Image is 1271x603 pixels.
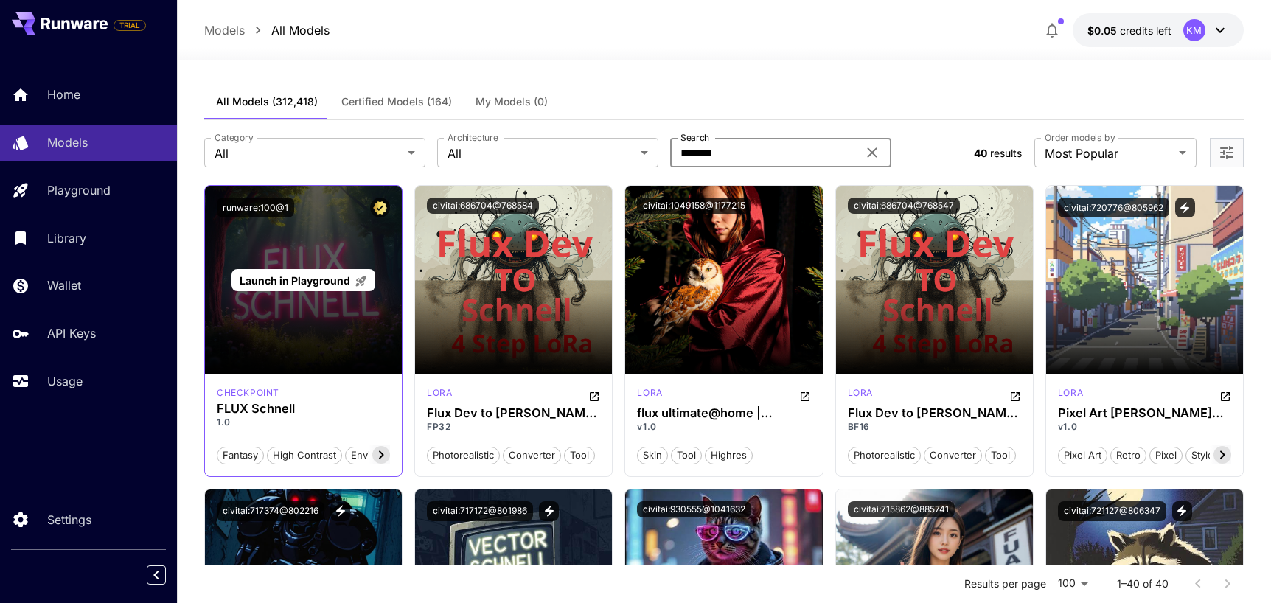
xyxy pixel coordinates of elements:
[1058,501,1166,521] button: civitai:721127@806347
[986,448,1015,463] span: tool
[799,386,811,404] button: Open in CivitAI
[990,147,1022,159] span: results
[114,20,145,31] span: TRIAL
[217,402,390,416] h3: FLUX Schnell
[204,21,330,39] nav: breadcrumb
[974,147,987,159] span: 40
[1150,448,1182,463] span: pixel
[924,448,981,463] span: converter
[637,386,662,404] div: FLUX.1 D
[1058,386,1083,404] div: FLUX.1 S
[1149,445,1183,464] button: pixel
[345,445,414,464] button: Environment
[217,386,279,400] div: FLUX.1 S
[1087,24,1120,37] span: $0.05
[1172,501,1192,521] button: View trigger words
[341,95,452,108] span: Certified Models (164)
[672,448,701,463] span: tool
[849,448,920,463] span: photorealistic
[848,198,960,214] button: civitai:686704@768547
[268,448,341,463] span: High Contrast
[564,445,595,464] button: tool
[47,372,83,390] p: Usage
[637,198,751,214] button: civitai:1049158@1177215
[638,448,667,463] span: skin
[1045,144,1173,162] span: Most Popular
[1058,406,1231,420] h3: Pixel Art [PERSON_NAME] Flux [PERSON_NAME]
[848,406,1021,420] div: Flux Dev to Schnell 4 step LoRA
[216,95,318,108] span: All Models (312,418)
[231,269,375,292] a: Launch in Playground
[427,501,533,521] button: civitai:717172@801986
[637,406,810,420] h3: flux ultimate@home | highresfix [PERSON_NAME] for flux dev/[PERSON_NAME]
[427,406,600,420] h3: Flux Dev to [PERSON_NAME] 4 step [PERSON_NAME]
[271,21,330,39] p: All Models
[217,448,263,463] span: Fantasy
[1073,13,1244,47] button: $0.05KM
[1111,448,1146,463] span: retro
[1218,144,1236,162] button: Open more filters
[706,448,752,463] span: highres
[47,324,96,342] p: API Keys
[158,562,177,588] div: Collapse sidebar
[428,448,499,463] span: photorealistic
[1110,445,1146,464] button: retro
[985,445,1016,464] button: tool
[47,229,86,247] p: Library
[1087,23,1171,38] div: $0.05
[217,386,279,400] p: checkpoint
[330,501,350,521] button: View trigger words
[924,445,982,464] button: converter
[637,386,662,400] p: lora
[114,16,146,34] span: Add your payment card to enable full platform functionality.
[267,445,342,464] button: High Contrast
[1058,420,1231,433] p: v1.0
[671,445,702,464] button: tool
[47,276,81,294] p: Wallet
[848,386,873,404] div: FLUX.1 D
[1219,386,1231,404] button: Open in CivitAI
[1052,573,1093,594] div: 100
[1185,445,1219,464] button: style
[565,448,594,463] span: tool
[370,198,390,217] button: Certified Model – Vetted for best performance and includes a commercial license.
[705,445,753,464] button: highres
[215,131,254,144] label: Category
[1058,445,1107,464] button: pixel art
[504,448,560,463] span: converter
[204,21,245,39] a: Models
[47,133,88,151] p: Models
[1117,576,1169,591] p: 1–40 of 40
[240,274,350,287] span: Launch in Playground
[217,198,294,217] button: runware:100@1
[215,144,402,162] span: All
[637,445,668,464] button: skin
[427,198,539,214] button: civitai:686704@768584
[427,386,452,400] p: lora
[848,386,873,400] p: lora
[47,181,111,199] p: Playground
[448,144,635,162] span: All
[427,386,452,404] div: FLUX.1 D
[588,386,600,404] button: Open in CivitAI
[427,420,600,433] p: FP32
[147,565,166,585] button: Collapse sidebar
[848,406,1021,420] h3: Flux Dev to [PERSON_NAME] 4 step [PERSON_NAME]
[1120,24,1171,37] span: credits left
[217,501,324,521] button: civitai:717374@802216
[476,95,548,108] span: My Models (0)
[47,511,91,529] p: Settings
[1045,131,1115,144] label: Order models by
[1175,198,1195,217] button: View trigger words
[848,420,1021,433] p: BF16
[427,445,500,464] button: photorealistic
[1058,386,1083,400] p: lora
[1059,448,1107,463] span: pixel art
[1009,386,1021,404] button: Open in CivitAI
[47,86,80,103] p: Home
[637,420,810,433] p: v1.0
[217,445,264,464] button: Fantasy
[217,416,390,429] p: 1.0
